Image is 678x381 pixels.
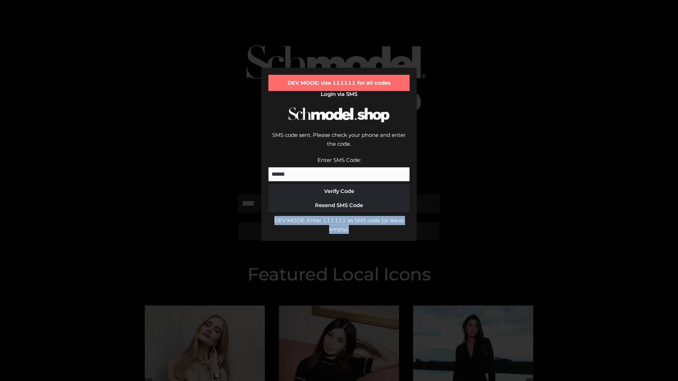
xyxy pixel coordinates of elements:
button: Verify Code [268,184,410,198]
div: SMS code sent. Please check your phone and enter the code. [268,131,410,156]
img: Schmodel Logo [286,101,392,129]
h2: Login via SMS [268,91,410,97]
div: DEV MODE: Use 111111 for all codes [268,75,410,91]
label: Enter SMS Code: [317,157,361,163]
div: DEV MODE: Enter 111111 as SMS code (or leave empty). [268,216,410,234]
button: Resend SMS Code [268,198,410,212]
